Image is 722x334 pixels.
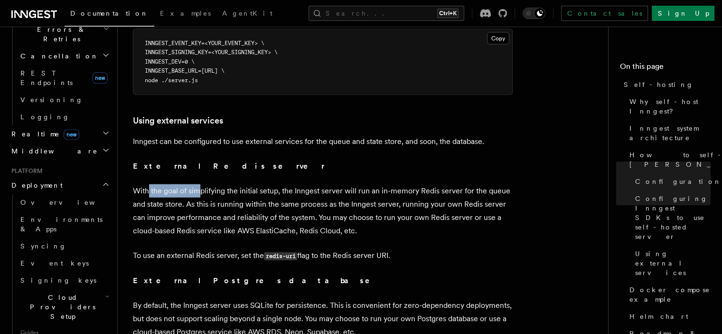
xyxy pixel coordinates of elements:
[17,21,112,48] button: Errors & Retries
[626,120,711,146] a: Inngest system architecture
[437,9,459,18] kbd: Ctrl+K
[133,249,513,263] p: To use an external Redis server, set the flag to the Redis server URI.
[133,135,513,148] p: Inngest can be configured to use external services for the queue and state store, and soon, the d...
[631,173,711,190] a: Configuration
[17,272,112,289] a: Signing keys
[17,91,112,108] a: Versioning
[8,143,112,160] button: Middleware
[629,312,688,321] span: Helm chart
[145,77,198,84] span: node ./server.js
[17,238,112,255] a: Syncing
[133,162,325,171] strong: External Redis server
[635,249,711,277] span: Using external services
[222,10,272,17] span: AgentKit
[631,245,711,281] a: Using external services
[8,129,79,139] span: Realtime
[20,199,118,206] span: Overview
[20,113,70,121] span: Logging
[17,48,112,65] button: Cancellation
[626,308,711,325] a: Helm chart
[629,124,711,143] span: Inngest system architecture
[264,252,297,260] code: redis-uri
[624,80,694,89] span: Self-hosting
[309,6,464,21] button: Search...Ctrl+K
[629,97,711,116] span: Why self-host Inngest?
[145,40,264,47] span: INNGEST_EVENT_KEY=<YOUR_EVENT_KEY> \
[561,6,648,21] a: Contact sales
[17,293,105,321] span: Cloud Providers Setup
[17,211,112,238] a: Environments & Apps
[92,72,108,84] span: new
[8,167,43,175] span: Platform
[133,114,223,127] a: Using external services
[620,76,711,93] a: Self-hosting
[17,65,112,91] a: REST Endpointsnew
[145,58,195,65] span: INNGEST_DEV=0 \
[20,96,83,104] span: Versioning
[626,146,711,173] a: How to self-host [PERSON_NAME]
[17,51,99,61] span: Cancellation
[133,184,513,238] p: With the goal of simplifying the initial setup, the Inngest server will run an in-memory Redis se...
[626,93,711,120] a: Why self-host Inngest?
[8,125,112,143] button: Realtimenew
[154,3,216,26] a: Examples
[629,285,711,304] span: Docker compose example
[635,177,722,186] span: Configuration
[145,67,225,74] span: INNGEST_BASE_URL=[URL] \
[17,255,112,272] a: Event keys
[20,242,66,250] span: Syncing
[8,177,112,194] button: Deployment
[160,10,211,17] span: Examples
[635,194,711,241] span: Configuring Inngest SDKs to use self-hosted server
[652,6,714,21] a: Sign Up
[20,69,73,86] span: REST Endpoints
[631,190,711,245] a: Configuring Inngest SDKs to use self-hosted server
[64,129,79,140] span: new
[523,8,545,19] button: Toggle dark mode
[133,276,383,285] strong: External Postgres database
[487,32,509,45] button: Copy
[216,3,278,26] a: AgentKit
[20,259,89,267] span: Event keys
[145,49,278,56] span: INNGEST_SIGNING_KEY=<YOUR_SIGNING_KEY> \
[20,216,103,233] span: Environments & Apps
[8,181,63,190] span: Deployment
[17,194,112,211] a: Overview
[20,277,96,284] span: Signing keys
[17,289,112,325] button: Cloud Providers Setup
[620,61,711,76] h4: On this page
[70,10,149,17] span: Documentation
[8,146,98,156] span: Middleware
[17,108,112,125] a: Logging
[65,3,154,27] a: Documentation
[626,281,711,308] a: Docker compose example
[17,25,103,44] span: Errors & Retries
